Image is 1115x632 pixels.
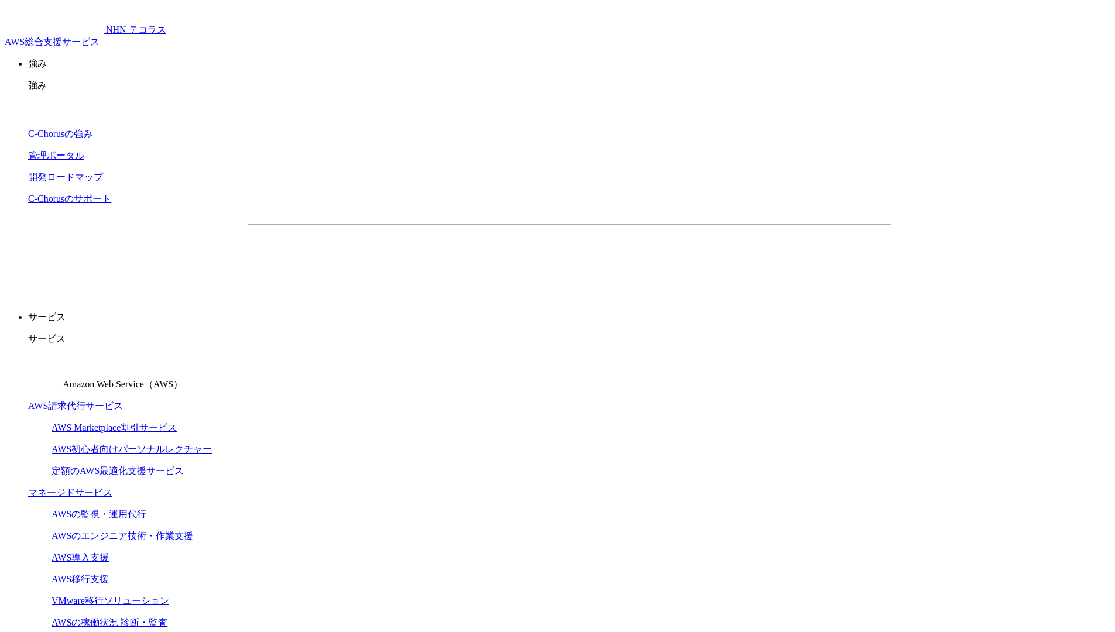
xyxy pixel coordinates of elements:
[28,355,61,387] img: Amazon Web Service（AWS）
[28,80,1110,92] p: 強み
[52,509,146,519] a: AWSの監視・運用代行
[28,333,1110,345] p: サービス
[28,194,111,204] a: C-Chorusのサポート
[5,5,104,33] img: AWS総合支援サービス C-Chorus
[52,596,169,606] a: VMware移行ソリューション
[52,444,212,454] a: AWS初心者向けパーソナルレクチャー
[52,552,109,562] a: AWS導入支援
[28,311,1110,324] p: サービス
[52,574,109,584] a: AWS移行支援
[52,617,167,627] a: AWSの稼働状況 診断・監査
[52,531,193,541] a: AWSのエンジニア技術・作業支援
[28,58,1110,70] p: 強み
[28,129,92,139] a: C-Chorusの強み
[52,423,177,432] a: AWS Marketplace割引サービス
[28,172,103,182] a: 開発ロードマップ
[375,243,564,273] a: 資料を請求する
[28,487,112,497] a: マネージドサービス
[28,401,123,411] a: AWS請求代行サービス
[63,379,183,389] span: Amazon Web Service（AWS）
[575,243,764,273] a: まずは相談する
[5,25,166,47] a: AWS総合支援サービス C-Chorus NHN テコラスAWS総合支援サービス
[52,466,184,476] a: 定額のAWS最適化支援サービス
[28,150,84,160] a: 管理ポータル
